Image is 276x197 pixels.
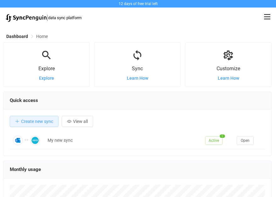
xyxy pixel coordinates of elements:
span: Monthly usage [10,167,41,172]
button: View all [62,116,93,127]
a: Learn How [218,76,239,81]
span: Explore [38,66,55,72]
a: Learn How [127,76,148,81]
span: Dashboard [6,34,28,39]
span: Home [36,34,48,39]
span: data sync platform [48,15,82,20]
button: Create new sync [10,116,59,127]
span: 12 days of free trial left [119,2,158,6]
div: Breadcrumb [6,34,48,39]
span: Customize [217,66,240,72]
a: Explore [39,76,54,81]
a: |data sync platform [6,13,82,22]
span: Create new sync [21,119,53,124]
span: | [47,13,48,22]
img: syncpenguin.svg [6,14,47,22]
span: Quick access [10,98,38,103]
span: Sync [132,66,143,72]
span: View all [73,119,88,124]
